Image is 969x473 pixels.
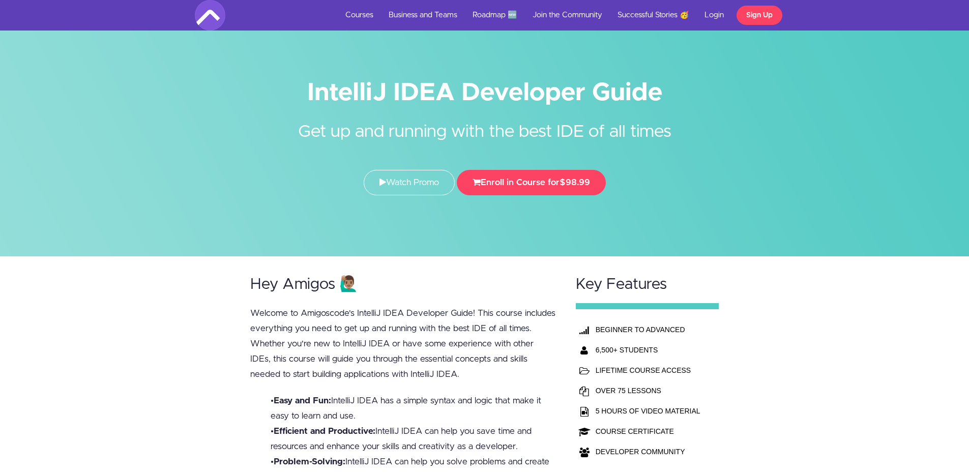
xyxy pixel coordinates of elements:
[593,441,703,462] td: DEVELOPER COMMUNITY
[195,81,775,104] h1: IntelliJ IDEA Developer Guide
[250,306,556,382] p: Welcome to Amigoscode's IntelliJ IDEA Developer Guide! This course includes everything you need t...
[593,319,703,340] th: BEGINNER TO ADVANCED
[274,396,331,405] b: Easy and Fun:
[274,427,375,435] b: Efficient and Productive:
[593,380,703,401] td: OVER 75 LESSONS
[560,178,590,187] span: $98.99
[274,457,345,466] b: Problem-Solving:
[457,170,606,195] button: Enroll in Course for$98.99
[250,276,556,293] h2: Hey Amigos 🙋🏽‍♂️
[593,401,703,421] td: 5 HOURS OF VIDEO MATERIAL
[364,170,455,195] a: Watch Promo
[593,360,703,380] td: LIFETIME COURSE ACCESS
[576,276,719,293] h2: Key Features
[271,424,556,454] li: • IntelliJ IDEA can help you save time and resources and enhance your skills and creativity as a ...
[593,340,703,360] th: 6,500+ STUDENTS
[294,104,676,144] h2: Get up and running with the best IDE of all times
[737,6,782,25] a: Sign Up
[593,421,703,441] td: COURSE CERTIFICATE
[271,393,556,424] li: • IntelliJ IDEA has a simple syntax and logic that make it easy to learn and use.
